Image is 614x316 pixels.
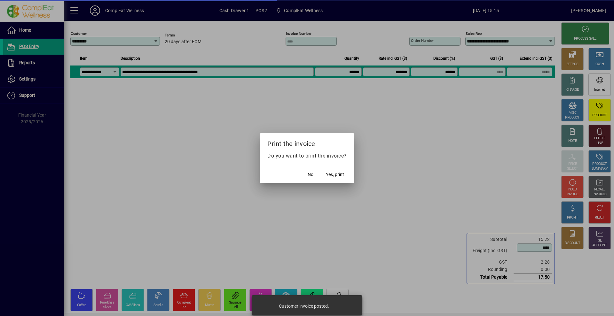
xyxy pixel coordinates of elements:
[323,169,347,181] button: Yes, print
[308,171,313,178] span: No
[300,169,321,181] button: No
[267,152,347,160] p: Do you want to print the invoice?
[326,171,344,178] span: Yes, print
[260,133,354,152] h2: Print the invoice
[279,303,329,309] div: Customer invoice posted.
